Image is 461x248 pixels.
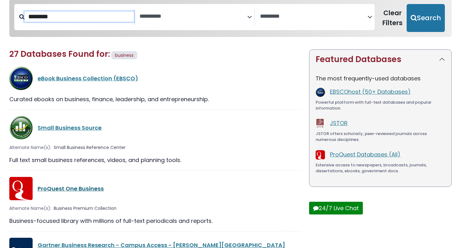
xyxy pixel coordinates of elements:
[139,13,247,20] textarea: Search
[330,151,400,158] a: ProQuest Databases (All)
[316,131,445,143] div: JSTOR offers scholarly, peer-reviewed journals across numerous disciplines.
[38,74,138,82] a: eBook Business Collection (EBSCO)
[38,185,104,192] a: ProQuest One Business
[316,99,445,111] div: Powerful platform with full-text databases and popular information.
[9,144,51,151] span: Alternate Name(s):
[9,217,302,225] div: Business-focused library with millions of full-text periodicals and reports.
[316,74,445,83] p: The most frequently-used databases
[115,52,134,58] span: business
[378,4,407,32] button: Clear Filters
[9,205,51,212] span: Alternate Name(s):
[25,11,134,22] input: Search database by title or keyword
[9,48,110,60] span: 27 Databases Found for:
[407,4,445,32] button: Submit for Search Results
[54,144,126,151] span: Small Business Reference Center
[309,202,363,214] button: 24/7 Live Chat
[54,205,116,212] span: Business Premium Collection
[316,162,445,174] div: Extensive access to newspapers, broadcasts, journals, dissertations, ebooks, government docs.
[38,124,102,132] a: Small Business Source
[9,95,302,103] div: Curated ebooks on business, finance, leadership, and entrepreneurship.
[330,88,411,96] a: EBSCOhost (50+ Databases)
[260,13,367,20] textarea: Search
[309,50,451,69] button: Featured Databases
[330,119,348,127] a: JSTOR
[9,156,302,164] div: Full text small business references, videos, and planning tools.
